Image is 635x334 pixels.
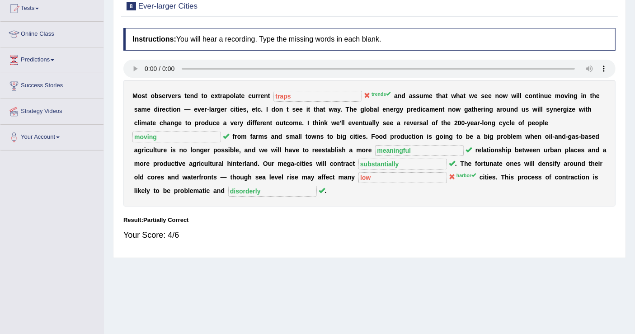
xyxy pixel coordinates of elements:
b: e [478,106,481,113]
small: Ever-larger Cities [138,2,198,10]
b: e [178,119,182,127]
b: i [421,106,423,113]
b: t [590,92,593,99]
b: t [363,119,365,127]
b: s [383,119,386,127]
b: a [222,92,226,99]
b: n [170,119,174,127]
b: e [429,92,433,99]
b: w [511,92,516,99]
input: blank [273,91,362,102]
b: b [370,106,374,113]
span: 8 [127,2,136,10]
b: s [526,106,529,113]
b: c [422,106,426,113]
b: n [495,92,499,99]
b: T [346,106,350,113]
b: t [184,92,187,99]
b: t [185,119,188,127]
b: n [386,106,390,113]
b: i [538,92,540,99]
b: s [419,119,423,127]
b: w [331,119,336,127]
b: s [159,92,162,99]
b: u [365,119,369,127]
b: r [481,106,483,113]
b: a [235,92,239,99]
b: e [596,92,600,99]
b: g [489,106,493,113]
b: i [140,119,141,127]
b: v [564,92,568,99]
b: r [198,119,201,127]
b: o [173,106,177,113]
b: l [374,119,376,127]
b: e [234,119,237,127]
b: u [544,92,548,99]
a: Your Account [0,125,103,147]
b: r [256,92,258,99]
b: m [429,106,435,113]
b: h [349,106,353,113]
b: l [541,106,543,113]
b: e [353,106,357,113]
b: i [306,106,308,113]
b: d [205,119,209,127]
a: Success Stories [0,73,103,96]
b: 2 [454,119,458,127]
b: r [237,119,240,127]
b: f [254,119,257,127]
b: d [401,92,405,99]
b: t [471,106,474,113]
a: Online Class [0,22,103,44]
b: e [211,92,215,99]
b: w [579,106,584,113]
b: o [275,106,279,113]
b: l [372,119,374,127]
b: r [160,106,162,113]
b: v [230,119,234,127]
b: n [485,106,489,113]
b: r [224,106,226,113]
b: i [234,106,235,113]
b: . [302,119,304,127]
b: r [417,119,419,127]
b: t [442,106,445,113]
b: e [336,119,340,127]
b: h [592,92,596,99]
b: m [141,119,146,127]
b: h [315,119,319,127]
b: o [203,92,207,99]
b: i [584,106,586,113]
b: e [261,92,264,99]
b: b [155,92,159,99]
b: f [436,119,438,127]
b: a [167,119,170,127]
b: i [516,92,518,99]
b: a [409,92,413,99]
b: x [214,92,218,99]
b: s [413,92,416,99]
b: d [417,106,421,113]
b: n [532,92,536,99]
b: a [334,106,337,113]
b: e [474,92,478,99]
b: n [279,106,283,113]
b: e [240,106,243,113]
b: d [194,92,198,99]
b: s [546,106,550,113]
b: o [188,119,192,127]
b: n [510,106,514,113]
b: m [141,106,146,113]
b: l [341,119,343,127]
b: l [364,106,366,113]
b: e [152,119,156,127]
b: n [177,106,181,113]
b: t [446,92,448,99]
b: a [369,119,372,127]
b: c [230,106,234,113]
b: h [163,119,167,127]
b: f [253,119,255,127]
b: s [481,92,484,99]
b: e [162,92,165,99]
